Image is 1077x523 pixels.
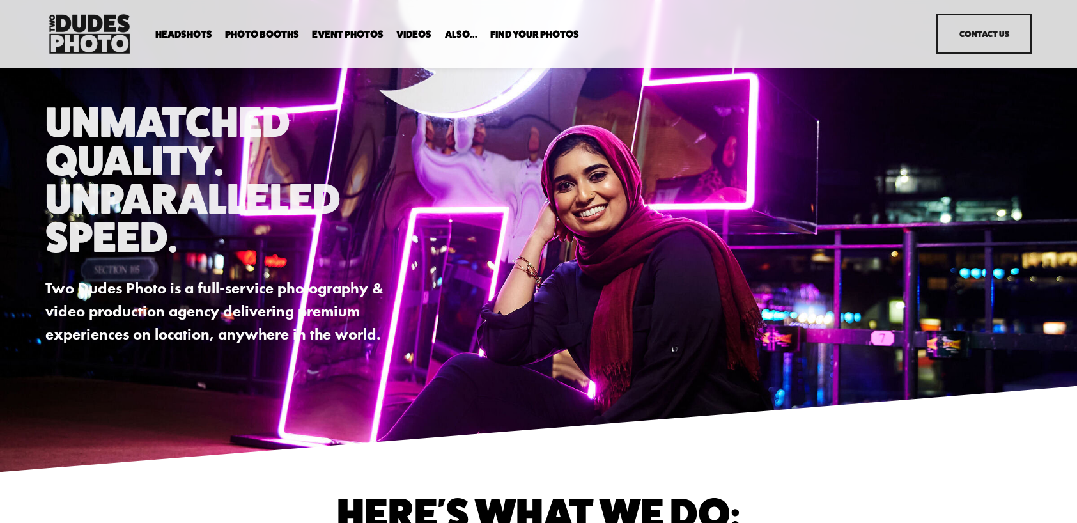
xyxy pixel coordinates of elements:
[225,29,299,40] span: Photo Booths
[45,11,134,57] img: Two Dudes Photo | Headshots, Portraits &amp; Photo Booths
[445,28,477,40] a: folder dropdown
[45,103,411,256] h1: Unmatched Quality. Unparalleled Speed.
[490,28,579,40] a: folder dropdown
[155,28,212,40] a: folder dropdown
[936,14,1032,54] a: Contact Us
[45,279,387,343] strong: Two Dudes Photo is a full-service photography & video production agency delivering premium experi...
[445,29,477,40] span: Also...
[155,29,212,40] span: Headshots
[396,28,431,40] a: Videos
[225,28,299,40] a: folder dropdown
[312,28,384,40] a: Event Photos
[490,29,579,40] span: Find Your Photos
